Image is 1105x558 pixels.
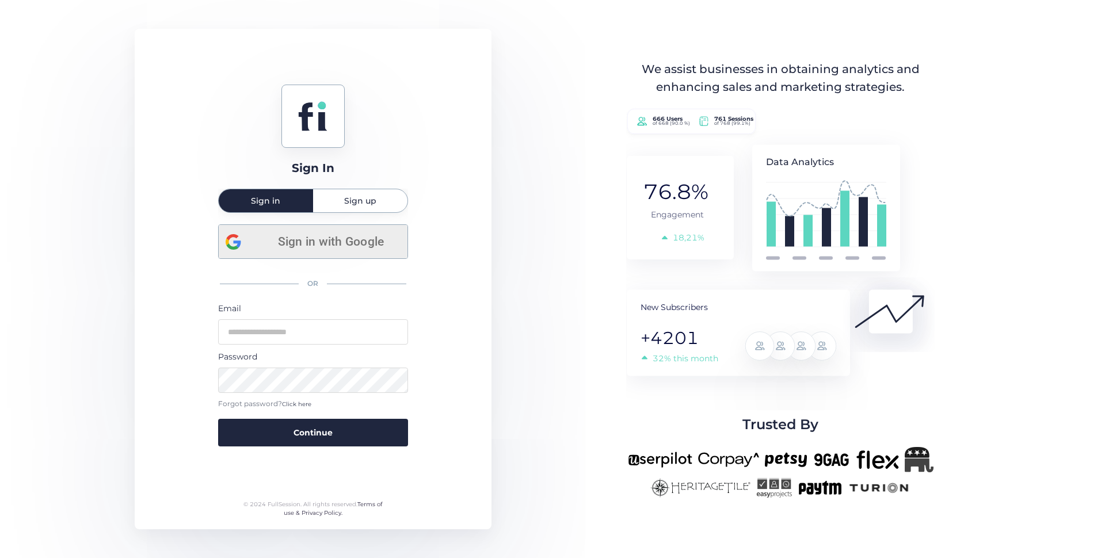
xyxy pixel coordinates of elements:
[856,447,899,472] img: flex-new.png
[650,478,750,498] img: heritagetile-new.png
[848,478,910,498] img: turion-new.png
[651,209,704,220] tspan: Engagement
[262,232,401,251] span: Sign in with Google
[641,301,708,312] tspan: New Subscribers
[218,302,408,315] div: Email
[766,156,834,167] tspan: Data Analytics
[742,414,818,435] span: Trusted By
[905,447,933,472] img: Republicanlogo-bw.png
[238,500,387,518] div: © 2024 FullSession. All rights reserved.
[218,272,408,296] div: OR
[251,197,280,205] span: Sign in
[673,232,704,242] tspan: 18,21%
[641,327,699,349] tspan: +4201
[698,447,759,472] img: corpay-new.png
[218,419,408,446] button: Continue
[653,120,690,126] tspan: of 668 (90.0 %)
[756,478,792,498] img: easyprojects-new.png
[628,60,932,97] div: We assist businesses in obtaining analytics and enhancing sales and marketing strategies.
[715,115,755,123] tspan: 761 Sessions
[218,399,408,410] div: Forgot password?
[628,447,692,472] img: userpilot-new.png
[715,120,751,126] tspan: of 768 (99.1%)
[294,426,333,439] span: Continue
[653,115,683,123] tspan: 666 Users
[218,350,408,363] div: Password
[292,159,334,177] div: Sign In
[644,178,709,204] tspan: 76.8%
[344,197,376,205] span: Sign up
[653,353,718,364] tspan: 32% this month
[765,447,807,472] img: petsy-new.png
[798,478,842,498] img: paytm-new.png
[282,400,311,408] span: Click here
[813,447,851,472] img: 9gag-new.png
